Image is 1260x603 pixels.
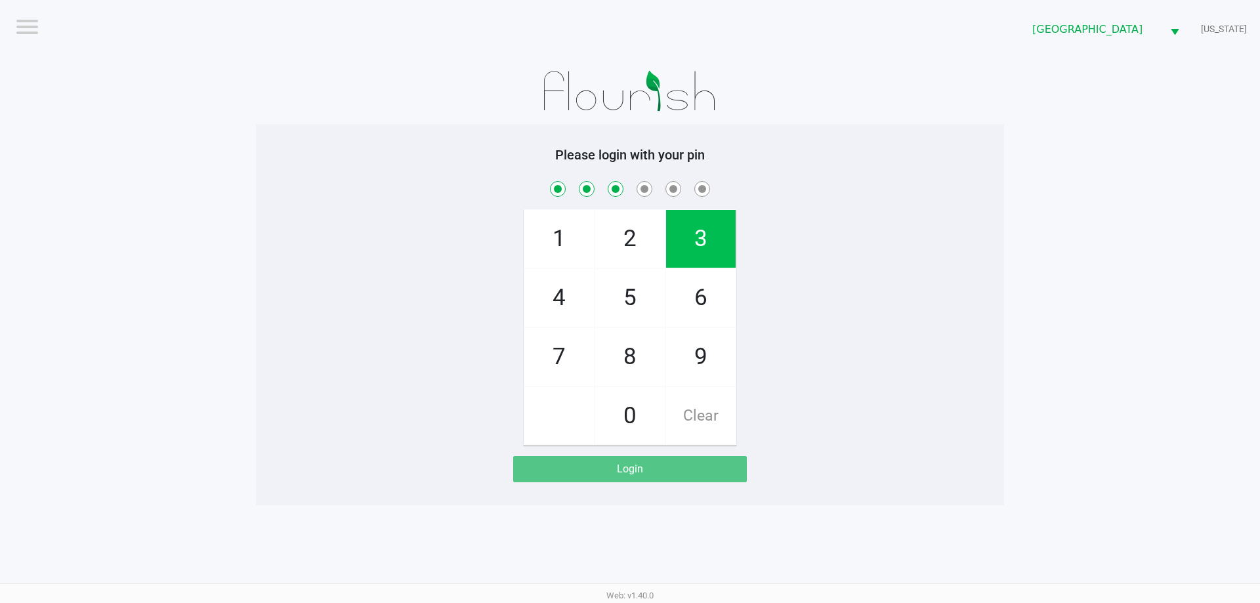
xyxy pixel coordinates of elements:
[666,210,736,268] span: 3
[1032,22,1154,37] span: [GEOGRAPHIC_DATA]
[666,269,736,327] span: 6
[266,147,994,163] h5: Please login with your pin
[666,387,736,445] span: Clear
[524,328,594,386] span: 7
[595,387,665,445] span: 0
[666,328,736,386] span: 9
[524,210,594,268] span: 1
[524,269,594,327] span: 4
[595,269,665,327] span: 5
[1201,22,1247,36] span: [US_STATE]
[606,591,654,600] span: Web: v1.40.0
[595,328,665,386] span: 8
[1162,14,1187,45] button: Select
[595,210,665,268] span: 2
